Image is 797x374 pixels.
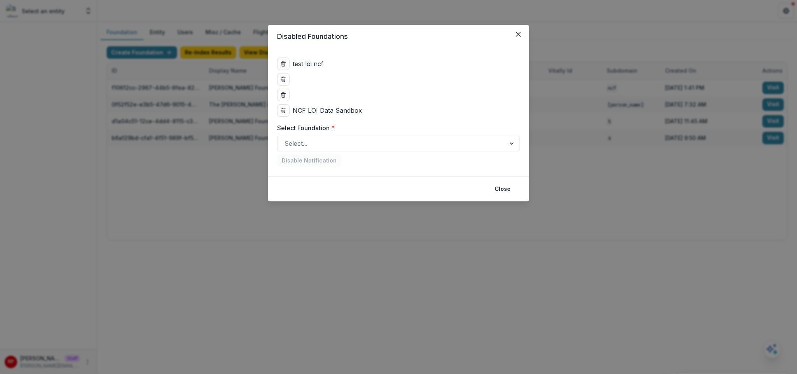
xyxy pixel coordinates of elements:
button: delete [277,89,290,101]
button: delete [277,104,290,117]
label: Select Foundation [277,123,515,133]
p: NCF LOI Data Sandbox [293,106,362,115]
header: Disabled Foundations [268,25,529,48]
button: Disable Notification [277,154,341,167]
button: delete [277,58,290,70]
button: Close [512,28,525,40]
button: delete [277,73,290,86]
p: test loi ncf [293,59,323,68]
button: Close [490,183,515,195]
